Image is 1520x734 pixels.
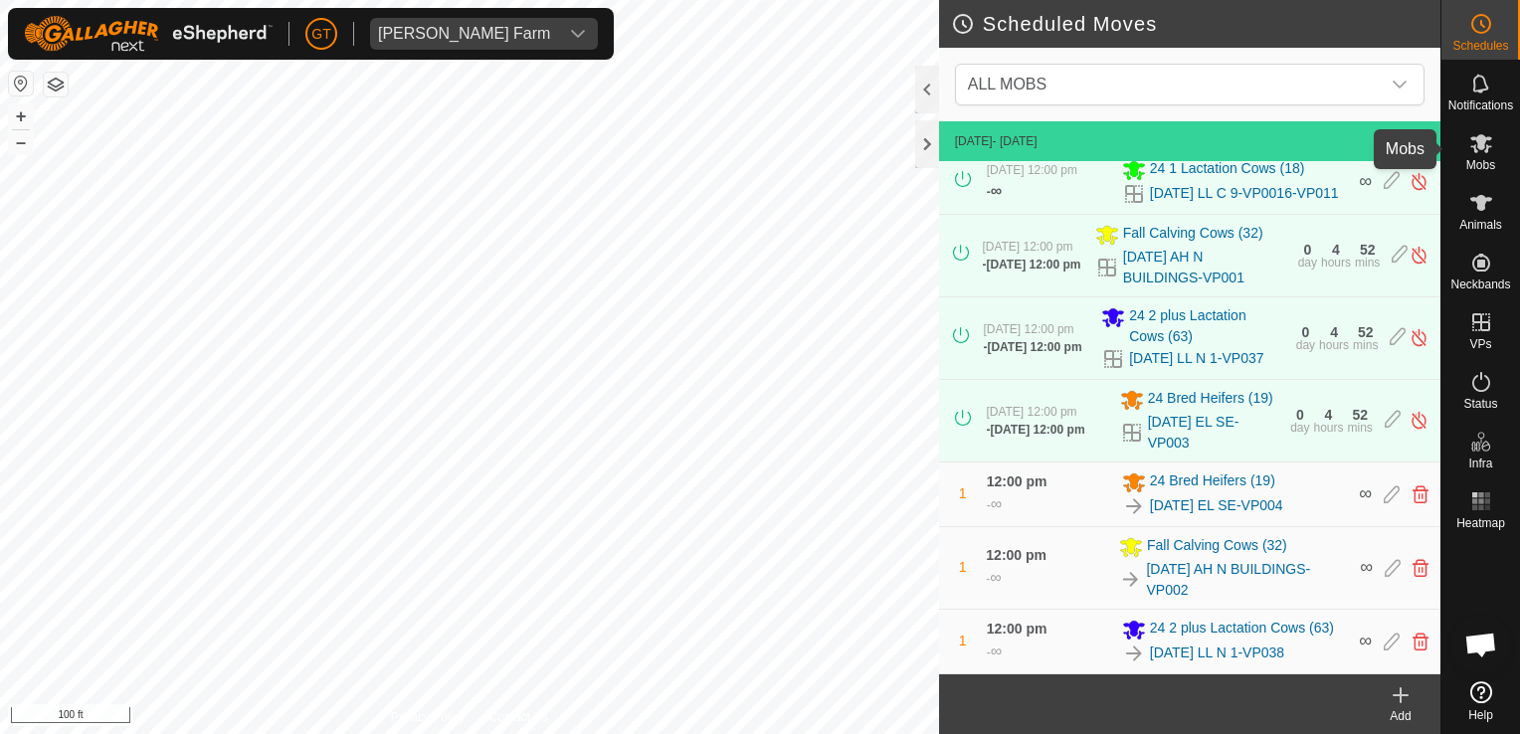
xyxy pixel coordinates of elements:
div: - [987,640,1002,663]
div: 4 [1325,408,1333,422]
span: 24 Bred Heifers (19) [1148,388,1273,412]
div: - [983,338,1081,356]
h2: Scheduled Moves [951,12,1440,36]
span: ∞ [1359,171,1372,191]
div: Add [1361,707,1440,725]
div: day [1298,257,1317,269]
span: 24 Bred Heifers (19) [1150,470,1275,494]
div: hours [1313,422,1343,434]
div: mins [1355,257,1380,269]
div: Open chat [1451,615,1511,674]
span: ∞ [990,569,1001,586]
span: 1 [959,559,967,575]
span: 1 [959,485,967,501]
img: To [1119,568,1143,592]
a: Contact Us [489,708,548,726]
img: Turn off schedule move [1410,410,1428,431]
span: 12:00 pm [986,547,1046,563]
button: Reset Map [9,72,33,95]
div: 0 [1303,243,1311,257]
div: hours [1321,257,1351,269]
span: [DATE] 12:00 pm [982,240,1072,254]
span: - [DATE] [993,134,1038,148]
span: [DATE] 12:00 pm [986,405,1076,419]
div: mins [1353,339,1378,351]
span: 1 [959,633,967,648]
span: Infra [1468,458,1492,469]
span: GT [311,24,330,45]
button: – [9,130,33,154]
div: dropdown trigger [1380,65,1420,104]
div: 52 [1358,325,1374,339]
a: [DATE] AH N BUILDINGS-VP002 [1146,559,1348,601]
img: Turn off schedule move [1410,327,1428,348]
div: - [982,256,1080,274]
a: [DATE] EL SE-VP003 [1148,412,1279,454]
div: 52 [1360,243,1376,257]
span: [DATE] 12:00 pm [986,258,1080,272]
span: [DATE] 12:00 pm [983,322,1073,336]
span: Neckbands [1450,278,1510,290]
span: ∞ [1359,483,1372,503]
span: Fall Calving Cows (32) [1147,535,1287,559]
span: ∞ [991,182,1002,199]
div: [PERSON_NAME] Farm [378,26,550,42]
div: 52 [1352,408,1368,422]
div: dropdown trigger [558,18,598,50]
span: Help [1468,709,1493,721]
span: 12:00 pm [987,621,1047,637]
a: [DATE] LL C 9-VP0016-VP011 [1150,183,1339,204]
span: Mobs [1466,159,1495,171]
div: mins [1348,422,1373,434]
span: VPs [1469,338,1491,350]
button: Map Layers [44,73,68,96]
a: [DATE] EL SE-VP004 [1150,495,1283,516]
span: Schedules [1452,40,1508,52]
a: [DATE] LL N 1-VP038 [1150,642,1284,663]
span: 24 2 plus Lactation Cows (63) [1150,618,1334,642]
span: [DATE] 12:00 pm [987,163,1077,177]
span: 24 2 plus Lactation Cows (63) [1129,305,1284,347]
img: To [1122,494,1146,518]
div: hours [1319,339,1349,351]
div: 0 [1301,325,1309,339]
img: Turn off schedule move [1410,245,1428,266]
div: 0 [1296,408,1304,422]
span: 12:00 pm [987,473,1047,489]
button: + [9,104,33,128]
span: Heatmap [1456,517,1505,529]
span: Thoren Farm [370,18,558,50]
span: ∞ [1360,557,1373,577]
img: Gallagher Logo [24,16,273,52]
span: [DATE] 12:00 pm [987,340,1081,354]
img: Turn off schedule move [1410,171,1428,192]
span: Animals [1459,219,1502,231]
div: - [986,566,1001,590]
a: Privacy Policy [391,708,466,726]
span: ∞ [1359,631,1372,650]
span: ∞ [991,495,1002,512]
div: day [1296,339,1315,351]
div: day [1290,422,1309,434]
span: [DATE] 12:00 pm [990,423,1084,437]
span: ALL MOBS [968,76,1046,92]
span: ∞ [991,642,1002,659]
span: 24 1 Lactation Cows (18) [1150,158,1305,182]
div: - [987,179,1002,203]
div: 4 [1332,243,1340,257]
div: - [987,492,1002,516]
span: Fall Calving Cows (32) [1123,223,1263,247]
div: - [986,421,1084,439]
span: Notifications [1448,99,1513,111]
span: [DATE] [955,134,993,148]
img: To [1122,642,1146,665]
div: 4 [1330,325,1338,339]
a: Help [1441,673,1520,729]
a: [DATE] AH N BUILDINGS-VP001 [1123,247,1286,288]
span: Status [1463,398,1497,410]
span: ALL MOBS [960,65,1380,104]
a: [DATE] LL N 1-VP037 [1129,348,1263,369]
